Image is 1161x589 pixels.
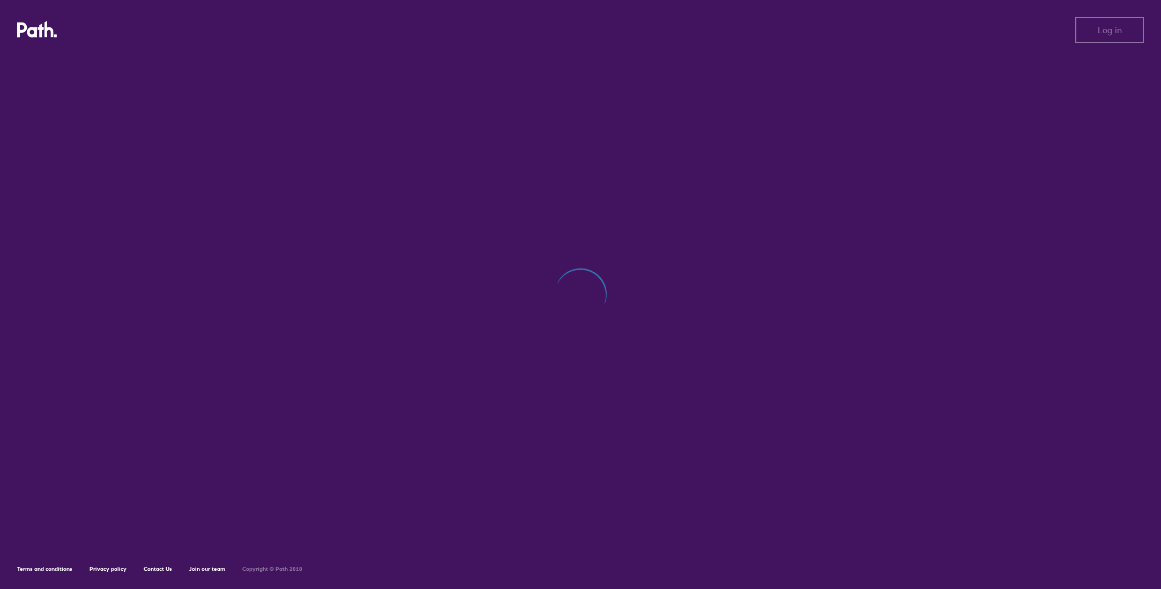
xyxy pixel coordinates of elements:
a: Join our team [189,565,225,572]
a: Terms and conditions [17,565,72,572]
a: Privacy policy [90,565,126,572]
h6: Copyright © Path 2018 [242,566,302,572]
span: Log in [1098,25,1122,35]
a: Contact Us [144,565,172,572]
button: Log in [1075,17,1144,43]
